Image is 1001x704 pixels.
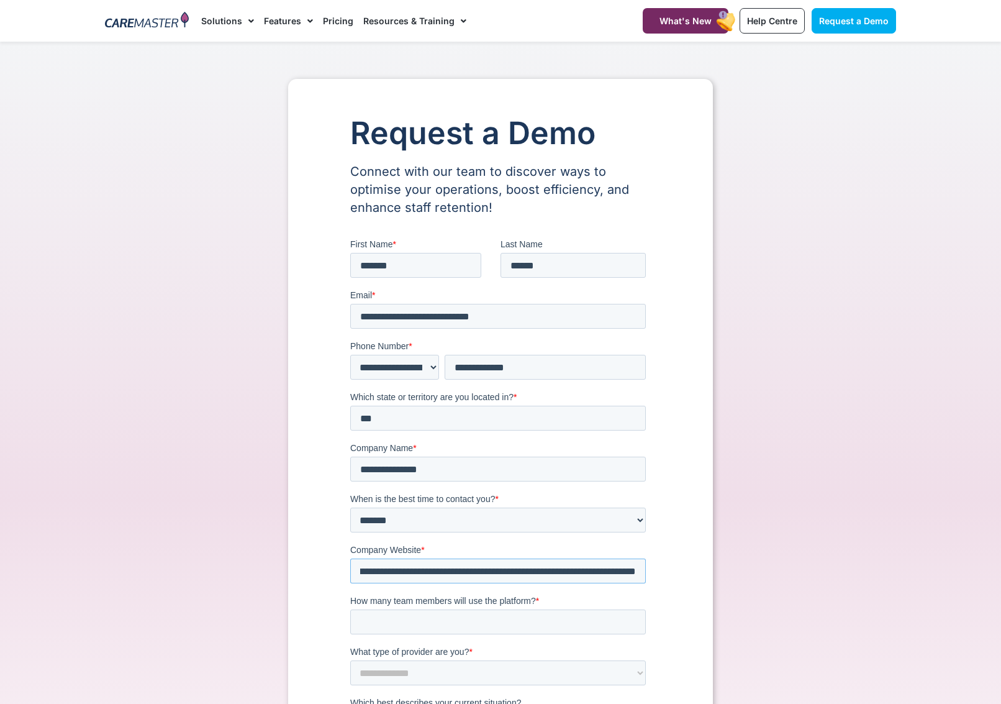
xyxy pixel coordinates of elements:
[819,16,889,26] span: Request a Demo
[740,8,805,34] a: Help Centre
[350,116,651,150] h1: Request a Demo
[350,163,651,217] p: Connect with our team to discover ways to optimise your operations, boost efficiency, and enhance...
[747,16,797,26] span: Help Centre
[659,16,712,26] span: What's New
[105,12,189,30] img: CareMaster Logo
[643,8,728,34] a: What's New
[812,8,896,34] a: Request a Demo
